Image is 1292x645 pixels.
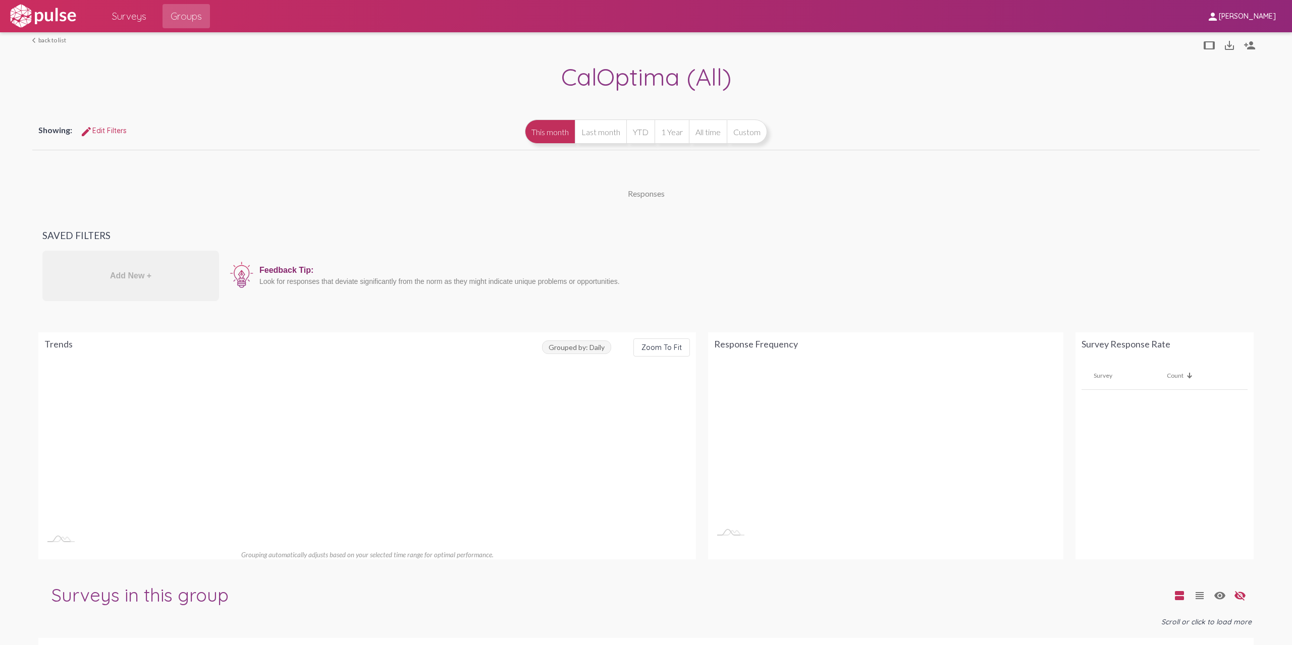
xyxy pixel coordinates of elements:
[1161,618,1252,627] i: Scroll or click to load more
[542,340,611,354] span: Grouped by: Daily
[1244,39,1256,51] mat-icon: Person
[1199,7,1284,25] button: [PERSON_NAME]
[689,120,727,144] button: All time
[1230,584,1250,605] button: language
[1219,12,1276,21] span: [PERSON_NAME]
[104,4,154,28] a: Surveys
[259,277,1245,285] div: Look for responses that deviate significantly from the norm as they might indicate unique problem...
[633,338,690,357] button: Zoom To Fit
[259,266,1245,275] div: Feedback Tip:
[1207,11,1219,23] mat-icon: person
[1169,584,1190,605] button: language
[1214,590,1226,602] mat-icon: language
[1210,584,1230,605] button: language
[171,7,202,25] span: Groups
[1082,338,1248,349] div: Survey Response Rate
[714,338,1057,349] div: Response Frequency
[42,230,1250,241] h3: Saved Filters
[1153,612,1260,631] button: Scroll or click to load more
[32,37,38,43] mat-icon: arrow_back_ios
[80,126,127,135] span: Edit Filters
[1173,590,1186,602] mat-icon: language
[1190,584,1210,605] button: language
[1223,39,1235,51] mat-icon: Download
[32,36,66,44] a: back to list
[42,251,219,301] div: Add New +
[163,4,210,28] a: Groups
[229,261,254,289] img: icon12.png
[241,551,494,559] small: Grouping automatically adjusts based on your selected time range for optimal performance.
[525,120,575,144] button: This month
[1234,590,1246,602] mat-icon: language
[1199,35,1219,55] button: tablet
[1094,372,1112,379] div: Survey
[112,7,146,25] span: Surveys
[32,62,1260,94] div: CalOptima (All)
[8,4,78,29] img: white-logo.svg
[1203,39,1215,51] mat-icon: tablet
[72,122,135,140] button: Edit FiltersEdit Filters
[1240,35,1260,55] button: Person
[44,338,542,357] div: Trends
[38,125,72,135] span: Showing:
[575,120,626,144] button: Last month
[628,189,665,198] div: Responses
[51,583,229,606] span: Surveys in this group
[626,120,655,144] button: YTD
[1219,35,1240,55] button: Download
[1094,372,1167,379] div: Survey
[80,126,92,138] mat-icon: Edit Filters
[655,120,689,144] button: 1 Year
[1194,590,1206,602] mat-icon: language
[1167,372,1183,379] div: Count
[727,120,767,144] button: Custom
[1167,372,1235,379] div: Count
[641,343,682,352] span: Zoom To Fit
